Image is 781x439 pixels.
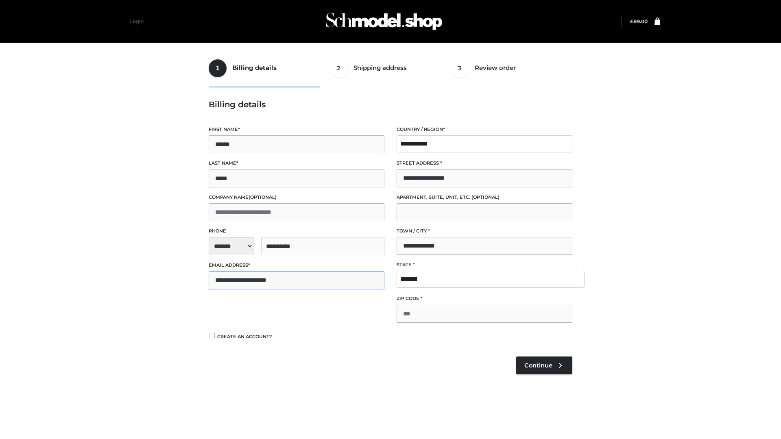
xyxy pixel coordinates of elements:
label: Town / City [397,227,572,235]
h3: Billing details [209,100,572,109]
span: £ [630,18,633,24]
label: State [397,261,572,269]
label: Email address [209,261,384,269]
img: Schmodel Admin 964 [323,5,445,37]
label: Street address [397,159,572,167]
label: Last name [209,159,384,167]
input: Create an account? [209,333,216,338]
a: £89.00 [630,18,648,24]
label: Apartment, suite, unit, etc. [397,193,572,201]
span: Create an account? [217,334,272,339]
bdi: 89.00 [630,18,648,24]
span: (optional) [471,194,500,200]
label: ZIP Code [397,295,572,302]
span: Continue [524,362,552,369]
label: First name [209,126,384,133]
span: (optional) [249,194,277,200]
label: Country / Region [397,126,572,133]
a: Login [129,18,144,24]
label: Phone [209,227,384,235]
a: Continue [516,356,572,374]
label: Company name [209,193,384,201]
